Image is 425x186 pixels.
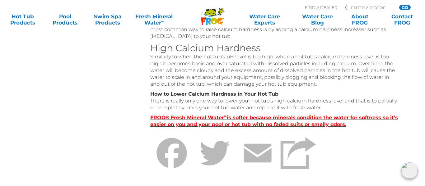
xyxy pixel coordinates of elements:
p: Similarly to when the hot tub’s pH level is too high, when a hot tub’s calcium hardness level is ... [150,53,399,88]
sup: ∞ [161,19,164,24]
h3: High Calcium Hardness [150,43,399,53]
a: Water CareExperts [238,13,291,26]
input: Zip Code Form [350,5,392,10]
a: Swim SpaProducts [91,13,124,26]
p: Find A Dealer [305,5,337,10]
sup: ∞ [224,114,227,118]
a: ContactFROG [386,13,419,26]
a: AboutFROG [343,13,376,26]
input: GO [399,5,410,10]
a: Fresh MineralWater∞ [133,13,175,26]
p: There is really only one way to lower your hot tub’s high calcium hardness level and that is to p... [150,91,399,111]
a: Water CareBlog [301,13,334,26]
img: openIcon [401,162,418,179]
a: FROG® Fresh Mineral Water∞is softer because minerals condition the water for softness so it’s eas... [150,115,398,127]
a: PoolProducts [49,13,82,26]
strong: How to Lower Calcium Hardness in Your Hot Tub [150,91,278,97]
strong: FROG® Fresh Mineral Water is softer because minerals condition the water for softness so it’s eas... [150,115,398,127]
img: Share [280,137,316,169]
a: Hot TubProducts [6,13,39,26]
